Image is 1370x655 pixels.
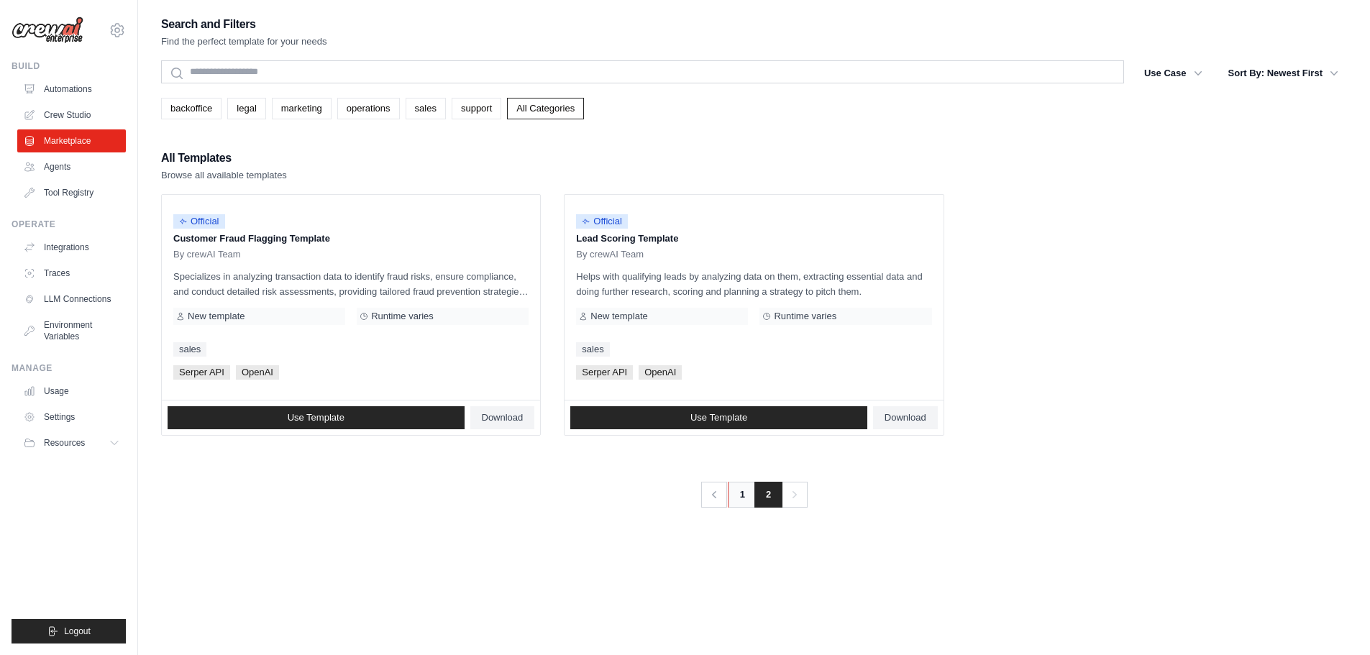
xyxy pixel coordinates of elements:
[173,342,206,357] a: sales
[17,181,126,204] a: Tool Registry
[1136,60,1211,86] button: Use Case
[371,311,434,322] span: Runtime varies
[12,219,126,230] div: Operate
[227,98,265,119] a: legal
[639,365,682,380] span: OpenAI
[873,406,938,429] a: Download
[17,431,126,454] button: Resources
[507,98,584,119] a: All Categories
[168,406,465,429] a: Use Template
[272,98,332,119] a: marketing
[17,288,126,311] a: LLM Connections
[17,104,126,127] a: Crew Studio
[1220,60,1347,86] button: Sort By: Newest First
[12,619,126,643] button: Logout
[452,98,501,119] a: support
[161,168,287,183] p: Browse all available templates
[12,60,126,72] div: Build
[482,412,524,423] span: Download
[17,78,126,101] a: Automations
[690,412,747,423] span: Use Template
[885,412,926,423] span: Download
[173,214,225,229] span: Official
[44,437,85,449] span: Resources
[728,482,757,508] a: 1
[288,412,344,423] span: Use Template
[161,14,327,35] h2: Search and Filters
[576,214,628,229] span: Official
[754,482,782,508] span: 2
[12,17,83,44] img: Logo
[570,406,867,429] a: Use Template
[576,249,644,260] span: By crewAI Team
[337,98,400,119] a: operations
[17,129,126,152] a: Marketplace
[576,269,931,299] p: Helps with qualifying leads by analyzing data on them, extracting essential data and doing furthe...
[17,380,126,403] a: Usage
[470,406,535,429] a: Download
[12,362,126,374] div: Manage
[173,269,529,299] p: Specializes in analyzing transaction data to identify fraud risks, ensure compliance, and conduct...
[173,365,230,380] span: Serper API
[17,406,126,429] a: Settings
[590,311,647,322] span: New template
[17,236,126,259] a: Integrations
[576,232,931,246] p: Lead Scoring Template
[576,342,609,357] a: sales
[406,98,446,119] a: sales
[64,626,91,637] span: Logout
[774,311,836,322] span: Runtime varies
[161,148,287,168] h2: All Templates
[161,98,222,119] a: backoffice
[700,482,808,508] nav: Pagination
[17,313,126,348] a: Environment Variables
[188,311,245,322] span: New template
[17,262,126,285] a: Traces
[173,232,529,246] p: Customer Fraud Flagging Template
[17,155,126,178] a: Agents
[161,35,327,49] p: Find the perfect template for your needs
[576,365,633,380] span: Serper API
[173,249,241,260] span: By crewAI Team
[236,365,279,380] span: OpenAI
